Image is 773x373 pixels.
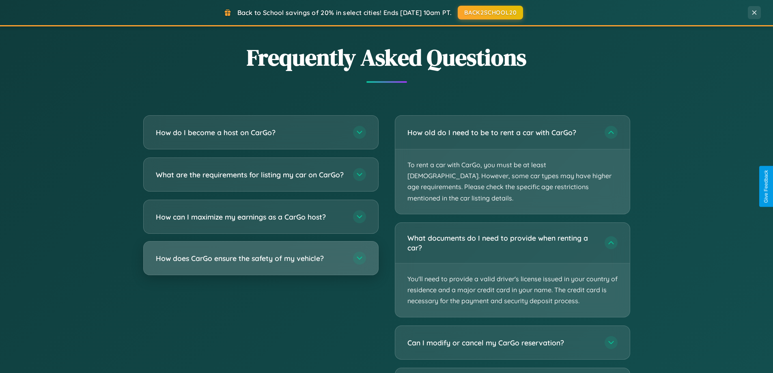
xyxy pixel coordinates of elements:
[156,212,345,222] h3: How can I maximize my earnings as a CarGo host?
[763,170,769,203] div: Give Feedback
[407,127,596,138] h3: How old do I need to be to rent a car with CarGo?
[237,9,452,17] span: Back to School savings of 20% in select cities! Ends [DATE] 10am PT.
[143,42,630,73] h2: Frequently Asked Questions
[395,149,630,214] p: To rent a car with CarGo, you must be at least [DEMOGRAPHIC_DATA]. However, some car types may ha...
[407,233,596,253] h3: What documents do I need to provide when renting a car?
[156,127,345,138] h3: How do I become a host on CarGo?
[156,170,345,180] h3: What are the requirements for listing my car on CarGo?
[407,337,596,347] h3: Can I modify or cancel my CarGo reservation?
[156,253,345,263] h3: How does CarGo ensure the safety of my vehicle?
[458,6,523,19] button: BACK2SCHOOL20
[395,263,630,317] p: You'll need to provide a valid driver's license issued in your country of residence and a major c...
